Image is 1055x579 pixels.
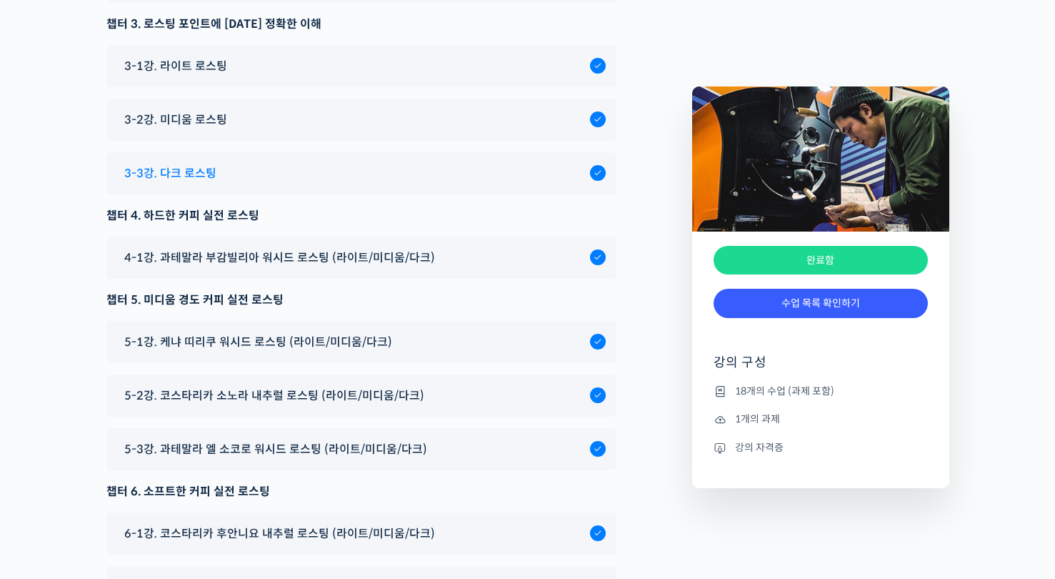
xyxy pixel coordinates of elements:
[124,56,227,76] span: 3-1강. 라이트 로스팅
[714,411,928,428] li: 1개의 과제
[131,475,148,487] span: 대화
[117,56,606,76] a: 3-1강. 라이트 로스팅
[714,439,928,456] li: 강의 자격증
[106,290,616,310] div: 챕터 5. 미디움 경도 커피 실전 로스팅
[714,382,928,400] li: 18개의 수업 (과제 포함)
[124,524,435,543] span: 6-1강. 코스타리카 후안니요 내추럴 로스팅 (라이트/미디움/다크)
[117,164,606,183] a: 3-3강. 다크 로스팅
[117,440,606,459] a: 5-3강. 과테말라 엘 소코로 워시드 로스팅 (라이트/미디움/다크)
[106,14,616,34] div: 챕터 3. 로스팅 포인트에 [DATE] 정확한 이해
[124,164,216,183] span: 3-3강. 다크 로스팅
[184,453,274,489] a: 설정
[117,248,606,267] a: 4-1강. 과테말라 부감빌리아 워시드 로스팅 (라이트/미디움/다크)
[714,246,928,275] div: 완료함
[124,110,227,129] span: 3-2강. 미디움 로스팅
[124,332,392,352] span: 5-1강. 케냐 띠리쿠 워시드 로스팅 (라이트/미디움/다크)
[106,482,616,501] div: 챕터 6. 소프트한 커피 실전 로스팅
[117,332,606,352] a: 5-1강. 케냐 띠리쿠 워시드 로스팅 (라이트/미디움/다크)
[714,289,928,318] a: 수업 목록 확인하기
[117,110,606,129] a: 3-2강. 미디움 로스팅
[124,440,427,459] span: 5-3강. 과테말라 엘 소코로 워시드 로스팅 (라이트/미디움/다크)
[94,453,184,489] a: 대화
[117,524,606,543] a: 6-1강. 코스타리카 후안니요 내추럴 로스팅 (라이트/미디움/다크)
[124,248,435,267] span: 4-1강. 과테말라 부감빌리아 워시드 로스팅 (라이트/미디움/다크)
[221,475,238,486] span: 설정
[714,354,928,382] h4: 강의 구성
[45,475,54,486] span: 홈
[4,453,94,489] a: 홈
[106,206,616,225] div: 챕터 4. 하드한 커피 실전 로스팅
[124,386,424,405] span: 5-2강. 코스타리카 소노라 내추럴 로스팅 (라이트/미디움/다크)
[117,386,606,405] a: 5-2강. 코스타리카 소노라 내추럴 로스팅 (라이트/미디움/다크)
